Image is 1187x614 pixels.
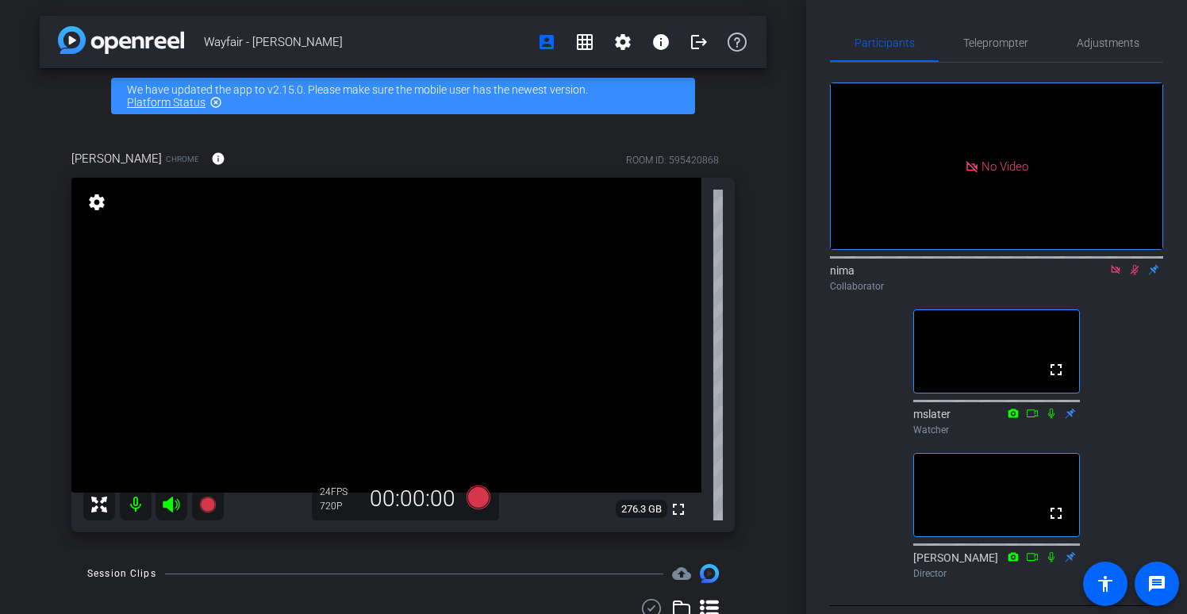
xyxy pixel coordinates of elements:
span: Participants [855,37,915,48]
img: app-logo [58,26,184,54]
mat-icon: info [651,33,670,52]
div: 24 [320,485,359,498]
a: Platform Status [127,96,206,109]
span: [PERSON_NAME] [71,150,162,167]
div: Director [913,566,1080,581]
span: Destinations for your clips [672,564,691,583]
span: Chrome [166,153,199,165]
mat-icon: highlight_off [209,96,222,109]
div: We have updated the app to v2.15.0. Please make sure the mobile user has the newest version. [111,78,695,114]
mat-icon: account_box [537,33,556,52]
mat-icon: logout [690,33,709,52]
div: Collaborator [830,279,1163,294]
img: Session clips [700,564,719,583]
mat-icon: cloud_upload [672,564,691,583]
mat-icon: grid_on [575,33,594,52]
mat-icon: fullscreen [1047,504,1066,523]
div: Session Clips [87,566,156,581]
div: mslater [913,406,1080,437]
div: ROOM ID: 595420868 [626,153,719,167]
span: No Video [981,159,1028,173]
mat-icon: accessibility [1096,574,1115,593]
mat-icon: fullscreen [1047,360,1066,379]
span: 276.3 GB [616,500,667,519]
mat-icon: message [1147,574,1166,593]
div: 720P [320,500,359,512]
span: Adjustments [1077,37,1139,48]
span: Teleprompter [963,37,1028,48]
div: 00:00:00 [359,485,466,512]
mat-icon: settings [613,33,632,52]
div: Watcher [913,423,1080,437]
div: nima [830,263,1163,294]
span: Wayfair - [PERSON_NAME] [204,26,528,58]
mat-icon: fullscreen [669,500,688,519]
mat-icon: settings [86,193,108,212]
mat-icon: info [211,152,225,166]
div: [PERSON_NAME] [913,550,1080,581]
span: FPS [331,486,348,497]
